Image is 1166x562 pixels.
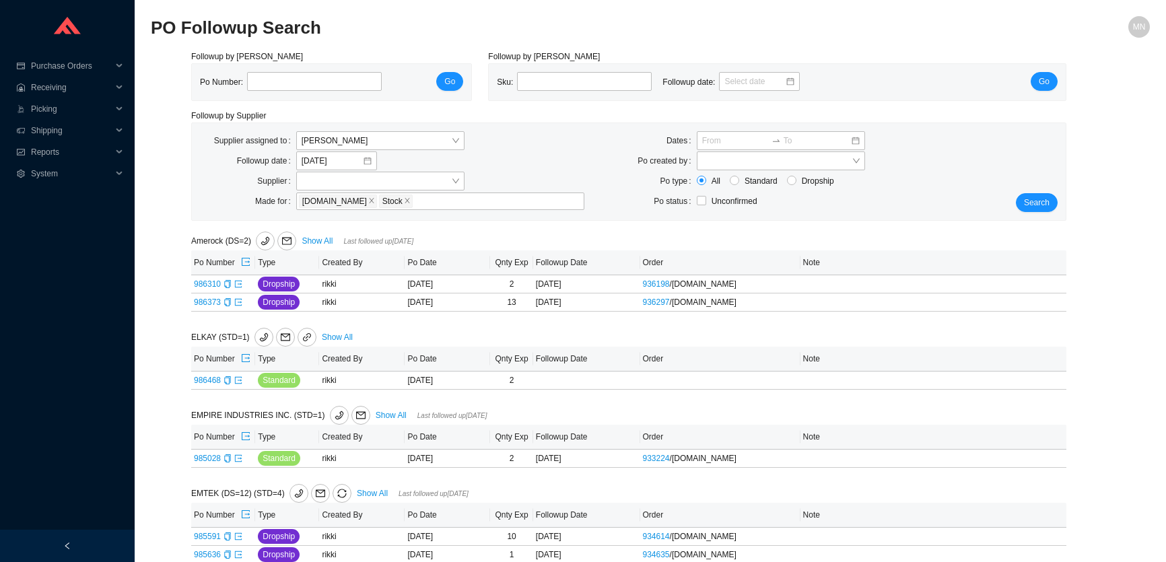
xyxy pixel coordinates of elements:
button: sync [333,484,351,503]
a: export [234,297,242,307]
span: left [63,542,71,550]
span: fund [16,148,26,156]
span: close [368,197,375,205]
th: Order [640,425,800,450]
a: 934614 [643,532,670,541]
span: Go [1039,75,1050,88]
span: export [234,280,242,288]
span: copy [224,532,232,540]
span: Dropship [263,277,295,291]
a: export [234,376,242,385]
div: Po Number: [200,72,392,92]
th: Po Number [191,425,255,450]
span: Stock [382,195,403,207]
th: Note [800,425,1066,450]
button: Go [1031,72,1058,91]
label: Dates: [666,131,697,150]
span: export [241,257,250,268]
input: To [784,134,850,147]
div: [DATE] [536,277,638,291]
div: Copy [224,530,232,543]
span: Followup by [PERSON_NAME] [488,52,600,61]
span: Standard [263,374,296,387]
th: Created By [319,425,405,450]
span: Unconfirmed [712,197,757,206]
span: mail [352,411,370,420]
span: Followup by [PERSON_NAME] [191,52,303,61]
button: Dropship [258,529,300,544]
button: Dropship [258,295,300,310]
td: / [DOMAIN_NAME] [640,528,800,546]
button: Dropship [258,277,300,291]
th: Po Date [405,425,490,450]
th: Type [255,347,319,372]
span: export [234,376,242,384]
a: Show All [376,411,407,420]
th: Created By [319,347,405,372]
span: close [404,197,411,205]
td: 10 [490,528,533,546]
td: 2 [490,275,533,293]
span: Go [444,75,455,88]
input: From [702,134,769,147]
span: Miri Newman [302,132,459,149]
span: mail [278,236,296,246]
td: / [DOMAIN_NAME] [640,293,800,312]
td: 13 [490,293,533,312]
td: rikki [319,528,405,546]
label: Made for: [255,192,296,211]
th: Order [640,503,800,528]
a: 986468 [194,376,221,385]
label: Supplier: [257,172,296,190]
span: Dropship [263,530,295,543]
div: [DATE] [536,548,638,561]
span: ELKAY (STD=1) [191,332,319,342]
span: EMPIRE INDUSTRIES INC. (STD=1) [191,411,373,420]
span: Shipping [31,120,112,141]
th: Note [800,250,1066,275]
span: phone [290,489,308,498]
td: rikki [319,450,405,468]
a: 933224 [643,454,670,463]
td: / [DOMAIN_NAME] [640,275,800,293]
span: Dropship [263,295,295,309]
button: mail [311,484,330,503]
th: Po Number [191,250,255,275]
span: Standard [739,174,783,188]
span: export [241,431,250,442]
span: copy [224,376,232,384]
span: link [302,333,312,344]
th: Note [800,347,1066,372]
a: 934635 [643,550,670,559]
td: rikki [319,293,405,312]
button: export [240,253,251,272]
button: mail [276,328,295,347]
label: Supplier assigned to [214,131,296,150]
a: export [234,550,242,559]
span: Search [1024,196,1050,209]
a: 986310 [194,279,221,289]
th: Created By [319,503,405,528]
span: copy [224,298,232,306]
span: copy [224,551,232,559]
span: sync [333,489,351,498]
th: Po Number [191,347,255,372]
th: Po Number [191,503,255,528]
span: export [234,551,242,559]
a: 985636 [194,550,221,559]
button: mail [277,232,296,250]
div: Sku: Followup date: [497,72,811,92]
div: Copy [224,374,232,387]
span: mail [312,489,329,498]
td: [DATE] [405,293,490,312]
a: export [234,454,242,463]
span: export [241,510,250,520]
span: Dropship [263,548,295,561]
button: Standard [258,451,300,466]
span: Last followed up [DATE] [399,490,469,497]
th: Followup Date [533,347,640,372]
span: Picking [31,98,112,120]
div: Copy [224,277,232,291]
span: export [234,532,242,540]
div: [DATE] [536,530,638,543]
